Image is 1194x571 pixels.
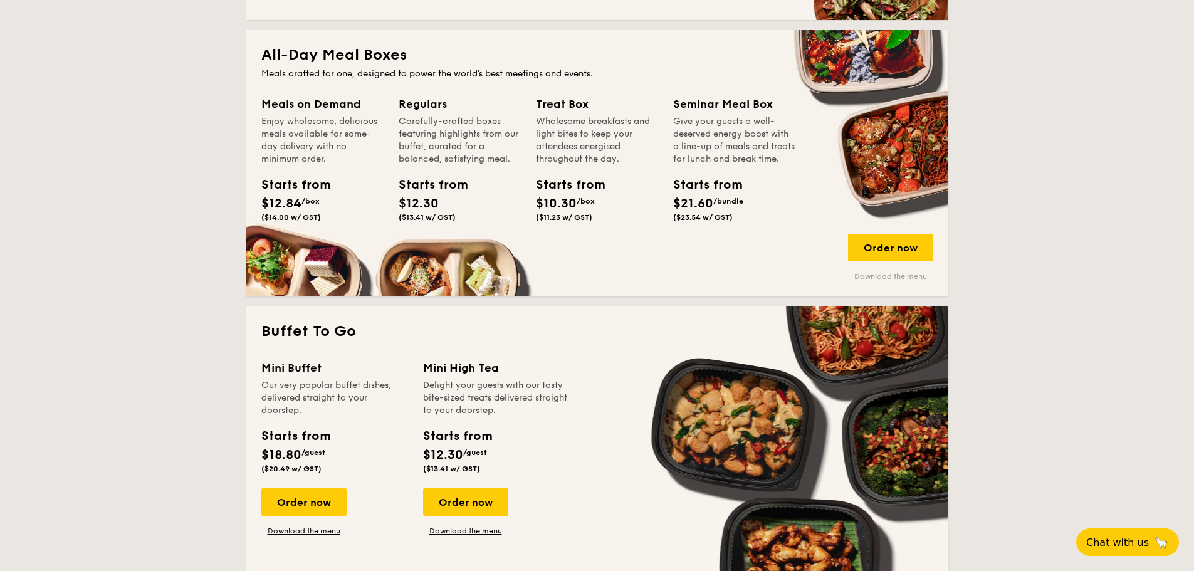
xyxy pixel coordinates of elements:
a: Download the menu [848,271,933,281]
div: Wholesome breakfasts and light bites to keep your attendees energised throughout the day. [536,115,658,165]
span: ($14.00 w/ GST) [261,213,321,222]
span: $10.30 [536,196,577,211]
div: Order now [848,234,933,261]
div: Treat Box [536,95,658,113]
div: Starts from [261,175,318,194]
div: Delight your guests with our tasty bite-sized treats delivered straight to your doorstep. [423,379,570,417]
span: Chat with us [1086,537,1149,548]
span: $12.30 [399,196,439,211]
h2: All-Day Meal Boxes [261,45,933,65]
div: Starts from [423,427,491,446]
span: $12.84 [261,196,301,211]
span: ($13.41 w/ GST) [399,213,456,222]
div: Starts from [673,175,730,194]
div: Mini Buffet [261,359,408,377]
span: /bundle [713,197,743,206]
a: Download the menu [423,526,508,536]
div: Starts from [399,175,455,194]
a: Download the menu [261,526,347,536]
span: $12.30 [423,448,463,463]
div: Our very popular buffet dishes, delivered straight to your doorstep. [261,379,408,417]
span: ($20.49 w/ GST) [261,464,322,473]
span: $18.80 [261,448,301,463]
span: $21.60 [673,196,713,211]
div: Meals on Demand [261,95,384,113]
span: ($13.41 w/ GST) [423,464,480,473]
span: ($23.54 w/ GST) [673,213,733,222]
span: /guest [463,448,487,457]
div: Mini High Tea [423,359,570,377]
div: Order now [261,488,347,516]
div: Order now [423,488,508,516]
div: Carefully-crafted boxes featuring highlights from our buffet, curated for a balanced, satisfying ... [399,115,521,165]
div: Enjoy wholesome, delicious meals available for same-day delivery with no minimum order. [261,115,384,165]
span: 🦙 [1154,535,1169,550]
div: Starts from [536,175,592,194]
div: Starts from [261,427,330,446]
h2: Buffet To Go [261,322,933,342]
span: /guest [301,448,325,457]
div: Meals crafted for one, designed to power the world's best meetings and events. [261,68,933,80]
div: Give your guests a well-deserved energy boost with a line-up of meals and treats for lunch and br... [673,115,795,165]
div: Regulars [399,95,521,113]
span: /box [301,197,320,206]
button: Chat with us🦙 [1076,528,1179,556]
span: ($11.23 w/ GST) [536,213,592,222]
span: /box [577,197,595,206]
div: Seminar Meal Box [673,95,795,113]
